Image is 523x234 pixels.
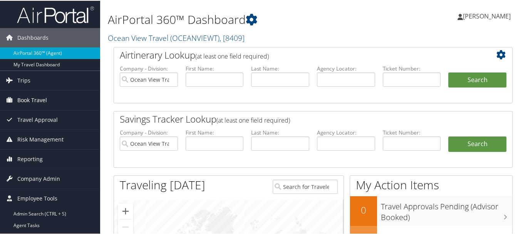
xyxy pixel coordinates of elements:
label: Company - Division: [120,128,178,136]
h2: Savings Tracker Lookup [120,112,473,125]
h3: Travel Approvals Pending (Advisor Booked) [381,197,512,222]
input: Search for Traveler [273,179,338,193]
h1: Traveling [DATE] [120,176,205,192]
span: [PERSON_NAME] [463,11,511,20]
span: (at least one field required) [216,115,290,124]
span: ( OCEANVIEWT ) [170,32,220,42]
span: Reporting [17,149,43,168]
button: Zoom in [118,203,133,218]
button: Zoom out [118,219,133,234]
a: 0Travel Approvals Pending (Advisor Booked) [350,195,512,225]
span: Travel Approval [17,109,58,129]
span: Risk Management [17,129,64,148]
label: Ticket Number: [383,64,441,72]
a: Search [448,136,506,151]
span: Trips [17,70,30,89]
h2: Airtinerary Lookup [120,48,473,61]
a: [PERSON_NAME] [458,4,518,27]
span: Dashboards [17,27,49,47]
h1: My Action Items [350,176,512,192]
span: Company Admin [17,168,60,188]
span: , [ 8409 ] [220,32,245,42]
span: Employee Tools [17,188,57,207]
img: airportal-logo.png [17,5,94,23]
h1: AirPortal 360™ Dashboard [108,11,382,27]
label: Company - Division: [120,64,178,72]
label: Agency Locator: [317,128,375,136]
label: First Name: [186,64,244,72]
label: Agency Locator: [317,64,375,72]
label: Ticket Number: [383,128,441,136]
label: First Name: [186,128,244,136]
span: (at least one field required) [195,51,269,60]
label: Last Name: [251,64,309,72]
button: Search [448,72,506,87]
a: Ocean View Travel [108,32,245,42]
h2: 0 [350,203,377,216]
input: search accounts [120,136,178,150]
span: Book Travel [17,90,47,109]
label: Last Name: [251,128,309,136]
